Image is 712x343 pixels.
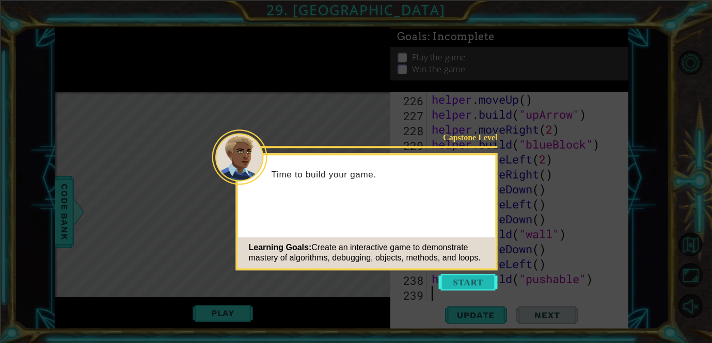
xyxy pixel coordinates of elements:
div: Capstone Level [432,132,498,143]
div: Move To ... [4,23,708,32]
div: Sort New > Old [4,13,708,23]
div: Rename [4,60,708,69]
p: Time to build your game. [272,169,488,181]
span: Learning Goals: [249,243,312,252]
div: Sign out [4,51,708,60]
div: Delete [4,32,708,41]
div: Move To ... [4,69,708,78]
div: Options [4,41,708,51]
button: Start [439,274,498,290]
span: Create an interactive game to demonstrate mastery of algorithms, debugging, objects, methods, and... [249,243,481,262]
div: Sort A > Z [4,4,708,13]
